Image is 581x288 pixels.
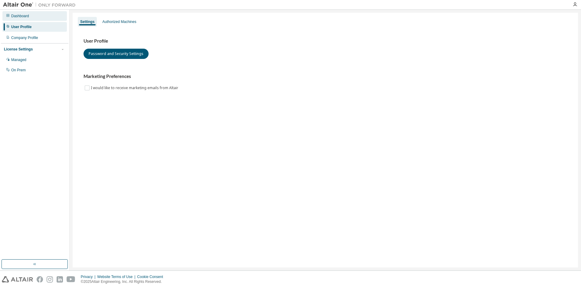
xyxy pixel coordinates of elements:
p: © 2025 Altair Engineering, Inc. All Rights Reserved. [81,279,167,284]
div: Company Profile [11,35,38,40]
img: youtube.svg [67,276,75,283]
div: On Prem [11,68,26,73]
div: Dashboard [11,14,29,18]
div: Cookie Consent [137,274,166,279]
div: Authorized Machines [102,19,136,24]
div: Website Terms of Use [97,274,137,279]
img: instagram.svg [47,276,53,283]
div: Settings [80,19,94,24]
img: Altair One [3,2,79,8]
div: User Profile [11,24,31,29]
label: I would like to receive marketing emails from Altair [91,84,179,92]
div: Managed [11,57,26,62]
div: License Settings [4,47,33,52]
img: facebook.svg [37,276,43,283]
img: altair_logo.svg [2,276,33,283]
img: linkedin.svg [57,276,63,283]
div: Privacy [81,274,97,279]
button: Password and Security Settings [84,49,149,59]
h3: User Profile [84,38,567,44]
h3: Marketing Preferences [84,73,567,79]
